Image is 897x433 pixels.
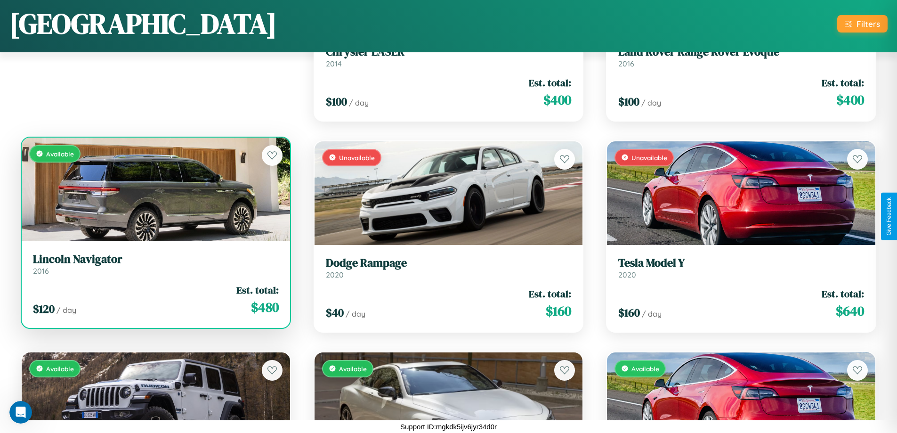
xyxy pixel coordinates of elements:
span: Est. total: [529,76,571,90]
span: Est. total: [529,287,571,301]
span: Available [46,150,74,158]
span: $ 400 [543,90,571,109]
span: Unavailable [339,154,375,162]
span: $ 100 [326,94,347,109]
a: Lincoln Navigator2016 [33,253,279,276]
span: / day [642,309,662,319]
h3: Dodge Rampage [326,256,572,270]
span: / day [346,309,365,319]
span: / day [57,305,76,315]
a: Dodge Rampage2020 [326,256,572,279]
span: 2014 [326,59,342,68]
iframe: Intercom live chat [9,401,32,424]
span: $ 160 [546,302,571,320]
span: 2016 [618,59,634,68]
a: Tesla Model Y2020 [618,256,864,279]
div: Filters [857,19,880,29]
a: Land Rover Range Rover Evoque2016 [618,45,864,68]
span: $ 160 [618,305,640,320]
span: $ 40 [326,305,344,320]
span: $ 100 [618,94,639,109]
span: $ 120 [33,301,55,317]
h3: Chrysler LASER [326,45,572,59]
span: 2020 [326,270,344,279]
span: $ 400 [836,90,864,109]
span: $ 480 [251,298,279,317]
span: 2020 [618,270,636,279]
span: Available [339,365,367,373]
h3: Tesla Model Y [618,256,864,270]
h1: [GEOGRAPHIC_DATA] [9,4,277,43]
h3: Lincoln Navigator [33,253,279,266]
span: Est. total: [822,287,864,301]
a: Chrysler LASER2014 [326,45,572,68]
span: 2016 [33,266,49,276]
span: $ 640 [836,302,864,320]
button: Filters [837,15,888,33]
span: Available [46,365,74,373]
span: Est. total: [822,76,864,90]
span: Unavailable [631,154,667,162]
div: Give Feedback [886,197,892,236]
p: Support ID: mgkdk5ijv6jyr34d0r [400,420,497,433]
span: / day [641,98,661,107]
span: Available [631,365,659,373]
span: / day [349,98,369,107]
span: Est. total: [236,283,279,297]
h3: Land Rover Range Rover Evoque [618,45,864,59]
